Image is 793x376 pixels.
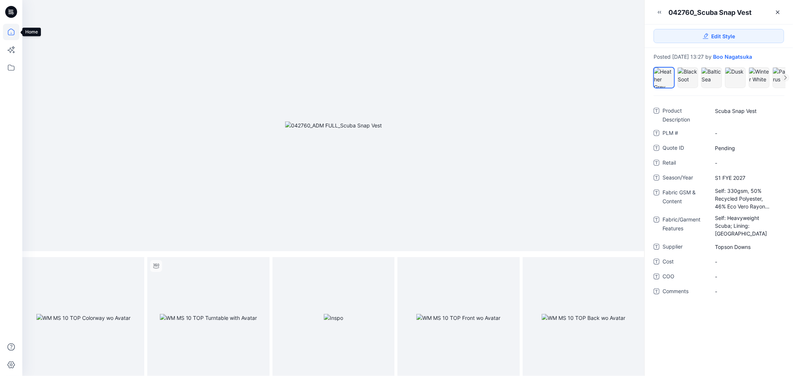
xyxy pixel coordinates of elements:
div: Baltic Sea [701,67,722,88]
img: WM MS 10 TOP Colorway wo Avatar [36,314,130,322]
span: S1 FYE 2027 [715,174,779,182]
span: Edit Style [712,32,735,40]
span: Topson Downs [715,243,779,251]
a: Boo Nagatsuka [713,54,752,60]
div: Black Soot [677,67,698,88]
div: Winter White [749,67,770,88]
span: Pending [715,144,779,152]
span: - [715,258,779,266]
span: - [715,159,779,167]
div: 042760_Scuba Snap Vest [668,8,752,17]
img: WM MS 10 TOP Turntable with Avatar [160,314,257,322]
span: - [715,129,779,137]
span: Fabric/Garment Features [663,215,707,238]
span: Season/Year [663,173,707,184]
img: 042760_ADM FULL_Scuba Snap Vest [285,121,382,129]
span: Cost [663,257,707,268]
a: Edit Style [654,29,784,43]
span: Self: 330gsm, 50% Recycled Polyester, 46% Eco Vero Rayon, 4% Spandex; Lining: TBD [715,187,779,210]
span: Product Description [663,106,707,124]
div: Heather Grey [654,67,674,88]
span: Comments [663,287,707,297]
span: Scuba Snap Vest [715,107,779,115]
span: - [715,273,779,281]
span: - [715,288,779,295]
span: COO [663,272,707,282]
span: Self: Heavyweight Scuba; Lining: Jersey [715,214,779,237]
span: PLM # [663,129,707,139]
img: Inspo [324,314,343,322]
span: Fabric GSM & Content [663,188,707,211]
span: Retail [663,158,707,169]
button: Minimize [654,6,665,18]
img: WM MS 10 TOP Back wo Avatar [542,314,625,322]
span: Supplier [663,242,707,253]
div: Dusk [725,67,746,88]
a: Close Style Presentation [772,6,784,18]
span: Quote ID [663,143,707,154]
img: WM MS 10 TOP Front wo Avatar [416,314,500,322]
div: Posted [DATE] 13:27 by [654,54,784,60]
